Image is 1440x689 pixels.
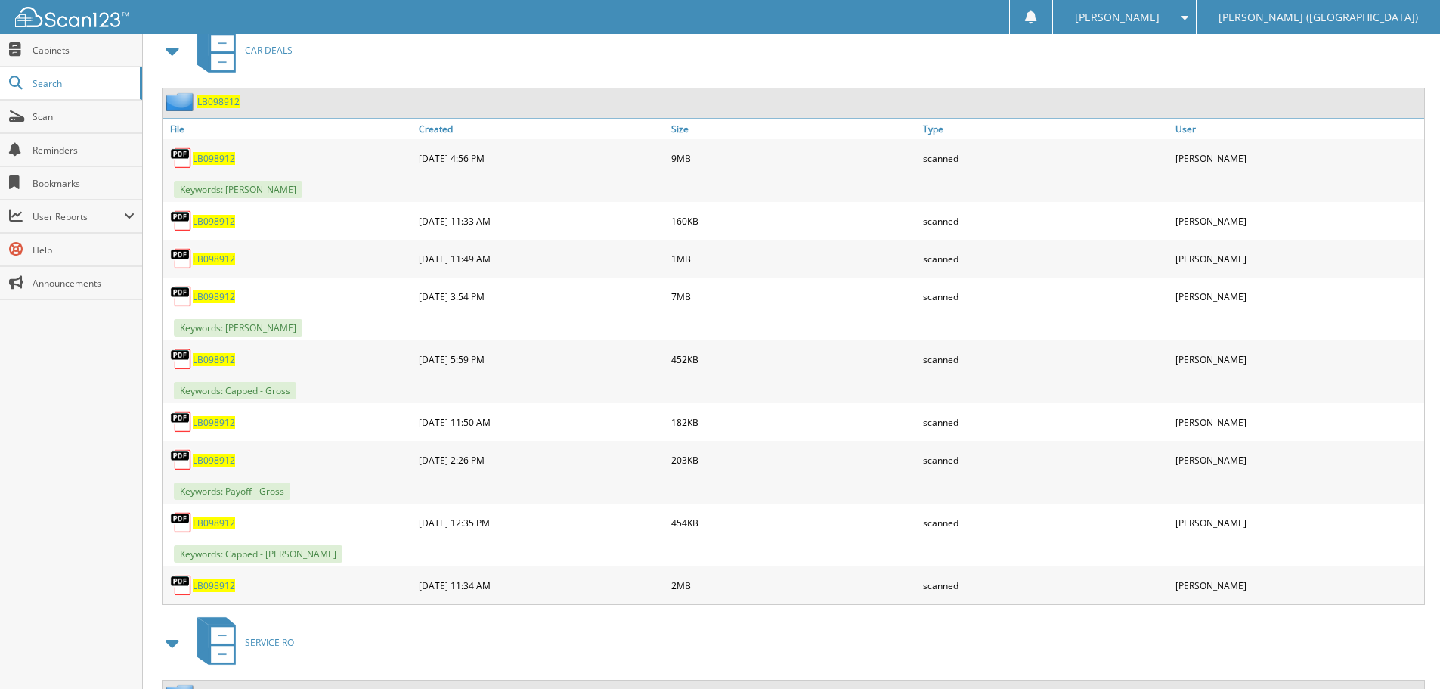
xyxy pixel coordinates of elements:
span: Keywords: Capped - Gross [174,382,296,399]
div: [PERSON_NAME] [1172,344,1424,374]
div: [DATE] 11:49 AM [415,244,667,274]
div: [DATE] 11:34 AM [415,570,667,601]
div: [PERSON_NAME] [1172,507,1424,538]
a: LB098912 [193,579,235,592]
span: SERVICE RO [245,636,294,649]
span: Help [33,244,135,256]
span: Reminders [33,144,135,157]
div: [DATE] 2:26 PM [415,445,667,475]
a: LB098912 [197,95,240,108]
span: Cabinets [33,44,135,57]
div: [PERSON_NAME] [1172,445,1424,475]
a: Size [667,119,920,139]
a: CAR DEALS [188,20,293,80]
div: 454KB [667,507,920,538]
a: LB098912 [193,454,235,467]
img: folder2.png [166,92,197,111]
a: LB098912 [193,215,235,228]
span: Bookmarks [33,177,135,190]
div: [PERSON_NAME] [1172,244,1424,274]
a: LB098912 [193,253,235,265]
div: 182KB [667,407,920,437]
div: 7MB [667,281,920,312]
div: scanned [919,244,1172,274]
img: PDF.png [170,209,193,232]
div: scanned [919,281,1172,312]
iframe: Chat Widget [1364,616,1440,689]
div: [DATE] 4:56 PM [415,143,667,173]
img: scan123-logo-white.svg [15,7,129,27]
div: scanned [919,143,1172,173]
img: PDF.png [170,285,193,308]
a: LB098912 [193,152,235,165]
img: PDF.png [170,448,193,471]
div: scanned [919,507,1172,538]
span: Scan [33,110,135,123]
a: LB098912 [193,416,235,429]
div: [PERSON_NAME] [1172,206,1424,236]
div: [DATE] 5:59 PM [415,344,667,374]
span: [PERSON_NAME] [1075,13,1160,22]
div: scanned [919,344,1172,374]
span: [PERSON_NAME] ([GEOGRAPHIC_DATA]) [1219,13,1418,22]
a: LB098912 [193,517,235,529]
div: scanned [919,407,1172,437]
span: Keywords: [PERSON_NAME] [174,181,302,198]
div: [PERSON_NAME] [1172,570,1424,601]
span: User Reports [33,210,124,223]
div: 203KB [667,445,920,475]
a: LB098912 [193,290,235,303]
span: Announcements [33,277,135,290]
a: User [1172,119,1424,139]
div: scanned [919,206,1172,236]
img: PDF.png [170,511,193,534]
a: File [163,119,415,139]
div: [DATE] 12:35 PM [415,507,667,538]
div: 2MB [667,570,920,601]
img: PDF.png [170,411,193,433]
div: scanned [919,570,1172,601]
span: Keywords: Capped - [PERSON_NAME] [174,545,342,563]
span: CAR DEALS [245,44,293,57]
div: 160KB [667,206,920,236]
span: Keywords: Payoff - Gross [174,483,290,500]
img: PDF.png [170,574,193,597]
div: [PERSON_NAME] [1172,143,1424,173]
div: 1MB [667,244,920,274]
div: [DATE] 11:50 AM [415,407,667,437]
img: PDF.png [170,348,193,371]
a: SERVICE RO [188,613,294,672]
a: Type [919,119,1172,139]
img: PDF.png [170,147,193,169]
div: [DATE] 11:33 AM [415,206,667,236]
div: 452KB [667,344,920,374]
div: [DATE] 3:54 PM [415,281,667,312]
a: LB098912 [193,353,235,366]
img: PDF.png [170,247,193,270]
span: Keywords: [PERSON_NAME] [174,319,302,337]
a: Created [415,119,667,139]
div: [PERSON_NAME] [1172,407,1424,437]
div: [PERSON_NAME] [1172,281,1424,312]
span: Search [33,77,132,90]
div: 9MB [667,143,920,173]
div: scanned [919,445,1172,475]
